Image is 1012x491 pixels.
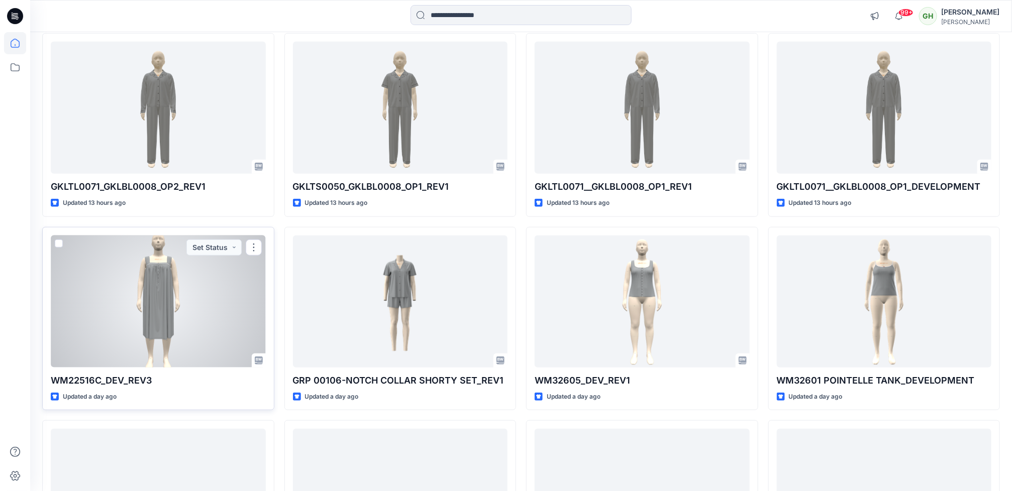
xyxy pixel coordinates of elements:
[777,42,992,174] a: GKLTL0071__GKLBL0008_OP1_DEVELOPMENT
[51,374,266,388] p: WM22516C_DEV_REV3
[51,42,266,174] a: GKLTL0071_GKLBL0008_OP2_REV1
[63,198,126,208] p: Updated 13 hours ago
[789,198,852,208] p: Updated 13 hours ago
[941,18,999,26] div: [PERSON_NAME]
[293,374,508,388] p: GRP 00106-NOTCH COLLAR SHORTY SET_REV1
[293,180,508,194] p: GKLTS0050_GKLBL0008_OP1_REV1
[293,235,508,367] a: GRP 00106-NOTCH COLLAR SHORTY SET_REV1
[777,374,992,388] p: WM32601 POINTELLE TANK_DEVELOPMENT
[535,180,750,194] p: GKLTL0071__GKLBL0008_OP1_REV1
[898,9,914,17] span: 99+
[535,235,750,367] a: WM32605_DEV_REV1
[919,7,937,25] div: GH
[789,392,843,402] p: Updated a day ago
[51,180,266,194] p: GKLTL0071_GKLBL0008_OP2_REV1
[305,198,368,208] p: Updated 13 hours ago
[305,392,359,402] p: Updated a day ago
[547,392,600,402] p: Updated a day ago
[547,198,610,208] p: Updated 13 hours ago
[51,235,266,367] a: WM22516C_DEV_REV3
[293,42,508,174] a: GKLTS0050_GKLBL0008_OP1_REV1
[777,180,992,194] p: GKLTL0071__GKLBL0008_OP1_DEVELOPMENT
[535,374,750,388] p: WM32605_DEV_REV1
[63,392,117,402] p: Updated a day ago
[941,6,999,18] div: [PERSON_NAME]
[535,42,750,174] a: GKLTL0071__GKLBL0008_OP1_REV1
[777,235,992,367] a: WM32601 POINTELLE TANK_DEVELOPMENT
